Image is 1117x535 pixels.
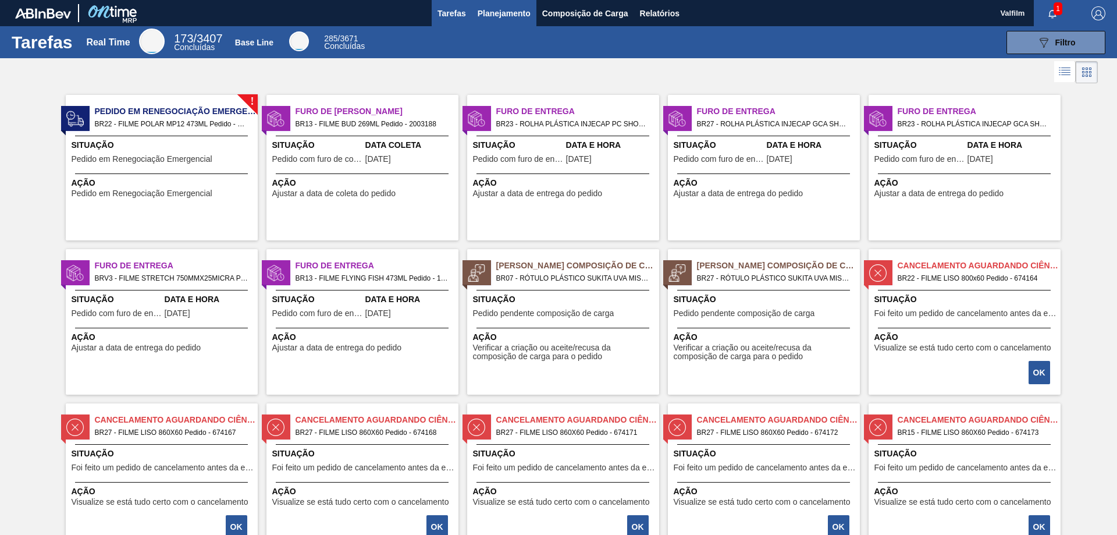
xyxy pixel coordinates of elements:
span: 22/07/2025, [365,309,391,318]
span: Situação [473,293,656,306]
span: 11/09/2025, [165,309,190,318]
span: 04/09/2025, [566,155,592,164]
span: Ação [874,486,1058,498]
span: Situação [272,139,362,151]
span: Furo de Entrega [95,260,258,272]
span: Planejamento [478,6,531,20]
span: ! [250,97,254,106]
div: Visão em Cards [1076,61,1098,83]
span: Pedido com furo de entrega [272,309,362,318]
span: 1 [1054,2,1062,15]
span: Pedido em Renegociação Emergencial [72,155,212,164]
span: Cancelamento aguardando ciência [697,414,860,426]
img: status [668,264,686,282]
div: Real Time [174,34,222,51]
div: Real Time [86,37,130,48]
span: Tarefas [437,6,466,20]
span: Foi feito um pedido de cancelamento antes da etapa de aguardando faturamento [874,309,1058,318]
span: Visualize se está tudo certo com o cancelamento [674,498,851,506]
span: Situação [272,448,456,460]
span: BRV3 - FILME STRETCH 750MMX25MICRA Pedido - 1998317 [95,272,248,285]
span: Data e Hora [566,139,656,151]
span: Visualize se está tudo certo com o cancelamento [72,498,248,506]
span: / 3407 [174,32,222,45]
span: Ação [674,177,857,189]
span: Cancelamento aguardando ciência [296,414,458,426]
span: Pedido com furo de entrega [72,309,162,318]
span: BR27 - FILME LISO 860X60 Pedido - 674172 [697,426,851,439]
span: BR27 - ROLHA PLÁSTICA INJECAP GCA SHORT Pedido - 2013891 [697,118,851,130]
span: Pedido em Renegociação Emergencial [72,189,212,198]
span: BR13 - FILME BUD 269ML Pedido - 2003188 [296,118,449,130]
span: Verificar a criação ou aceite/recusa da composição de carga para o pedido [674,343,857,362]
span: Cancelamento aguardando ciência [496,414,659,426]
span: Ajustar a data de entrega do pedido [674,189,803,198]
span: Pedido pendente composição de carga [674,309,815,318]
span: BR27 - FILME LISO 860X60 Pedido - 674171 [496,426,650,439]
span: / 3671 [324,34,358,43]
span: BR27 - RÓTULO PLÁSTICO SUKITA UVA MISTA 200ML H Pedido - 2029811 [697,272,851,285]
span: BR22 - FILME LISO 800x60 Pedido - 674164 [898,272,1051,285]
button: OK [1029,361,1050,384]
span: Visualize se está tudo certo com o cancelamento [473,498,650,506]
span: BR07 - RÓTULO PLÁSTICO SUKITA UVA MISTA 200ML H Pedido - 2029810 [496,272,650,285]
span: Situação [72,293,162,306]
h1: Tarefas [12,36,73,49]
img: status [468,264,485,282]
span: Foi feito um pedido de cancelamento antes da etapa de aguardando faturamento [72,463,255,472]
span: Pedido Aguardando Composição de Carga [496,260,659,272]
img: status [66,264,84,282]
span: Ação [272,331,456,343]
span: Situação [874,293,1058,306]
span: Concluídas [174,42,215,52]
span: Data e Hora [365,293,456,306]
span: Foi feito um pedido de cancelamento antes da etapa de aguardando faturamento [674,463,857,472]
span: Ação [272,177,456,189]
span: Ajustar a data de entrega do pedido [272,343,402,352]
img: status [267,264,284,282]
span: 173 [174,32,193,45]
img: status [468,110,485,127]
span: Ação [72,486,255,498]
img: status [66,419,84,436]
span: Visualize se está tudo certo com o cancelamento [874,343,1051,352]
img: status [869,110,887,127]
span: Data e Hora [165,293,255,306]
span: 285 [324,34,337,43]
img: status [267,110,284,127]
span: Furo de Entrega [898,105,1061,118]
img: status [869,419,887,436]
span: Pedido Aguardando Composição de Carga [697,260,860,272]
span: Situação [72,139,255,151]
span: Relatórios [640,6,680,20]
span: Situação [674,448,857,460]
span: Furo de Entrega [496,105,659,118]
div: Visão em Lista [1054,61,1076,83]
div: Base Line [235,38,273,47]
span: BR23 - ROLHA PLÁSTICA INJECAP GCA SHORT Pedido - 2013899 [898,118,1051,130]
div: Real Time [139,29,165,54]
span: Ação [674,486,857,498]
span: Data Coleta [365,139,456,151]
span: BR23 - ROLHA PLÁSTICA INJECAP PC SHORT Pedido - 2013903 [496,118,650,130]
span: Furo de Entrega [697,105,860,118]
img: status [267,419,284,436]
span: Ajustar a data de coleta do pedido [272,189,396,198]
span: Pedido com furo de entrega [874,155,965,164]
img: status [66,110,84,127]
span: Situação [874,139,965,151]
span: Situação [272,293,362,306]
span: Cancelamento aguardando ciência [898,260,1061,272]
span: Situação [874,448,1058,460]
img: Logout [1091,6,1105,20]
span: Visualize se está tudo certo com o cancelamento [874,498,1051,506]
span: Pedido em Renegociação Emergencial [95,105,258,118]
span: Foi feito um pedido de cancelamento antes da etapa de aguardando faturamento [874,463,1058,472]
span: BR27 - FILME LISO 860X60 Pedido - 674167 [95,426,248,439]
span: 07/09/2025 [365,155,391,164]
span: 18/09/2025, [967,155,993,164]
img: status [668,110,686,127]
img: TNhmsLtSVTkK8tSr43FrP2fwEKptu5GPRR3wAAAABJRU5ErkJggg== [15,8,71,19]
span: Situação [72,448,255,460]
span: Cancelamento aguardando ciência [898,414,1061,426]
